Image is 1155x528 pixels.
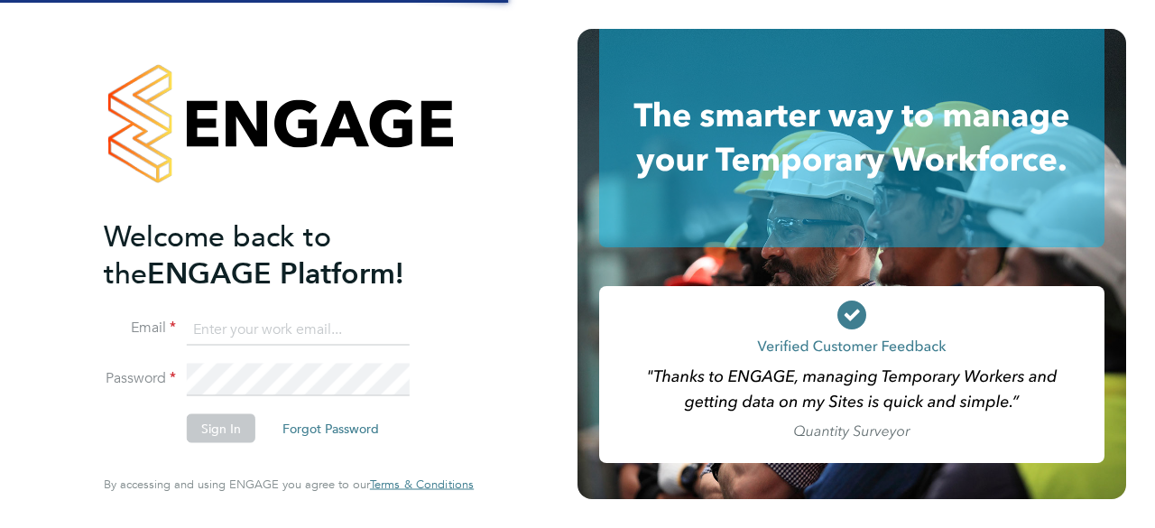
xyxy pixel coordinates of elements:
[104,477,474,492] span: By accessing and using ENGAGE you agree to our
[104,319,176,338] label: Email
[104,369,176,388] label: Password
[104,218,456,292] h2: ENGAGE Platform!
[268,414,393,443] button: Forgot Password
[187,414,255,443] button: Sign In
[104,218,331,291] span: Welcome back to the
[370,477,474,492] a: Terms & Conditions
[370,477,474,492] span: Terms & Conditions
[187,313,410,346] input: Enter your work email...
